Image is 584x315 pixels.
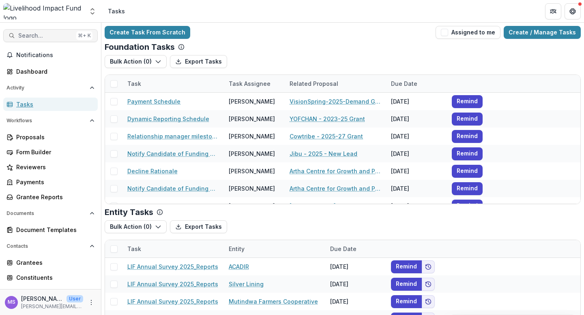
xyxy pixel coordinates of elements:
a: Notify Candidate of Funding Decline [127,184,219,193]
div: Due Date [325,245,361,253]
button: Export Tasks [170,220,227,233]
a: Grantees [3,256,98,269]
div: [DATE] [386,180,447,197]
a: Form Builder [3,145,98,159]
div: Proposals [16,133,91,141]
div: Due Date [386,79,422,88]
span: Workflows [6,118,86,123]
div: Due Date [386,75,447,92]
div: Tasks [108,7,125,15]
a: Interview Lab prospect [127,202,193,210]
div: Task [122,75,224,92]
span: Notifications [16,52,94,59]
img: Livelihood Impact Fund logo [3,3,84,19]
button: Bulk Action (0) [105,220,167,233]
a: Proposals [3,130,98,144]
a: Reviewers [3,160,98,174]
div: Reviewers [16,163,91,171]
a: Create / Manage Tasks [504,26,581,39]
div: Task [122,240,224,258]
button: Remind [391,278,422,291]
a: Dashboard [3,65,98,78]
a: Payments [3,175,98,189]
button: Open Activity [3,81,98,94]
div: Task Assignee [224,79,275,88]
div: Communications [16,288,91,297]
a: Decline Rationale [127,167,178,175]
button: Open Workflows [3,114,98,127]
div: Grantee Reports [16,193,91,201]
div: [DATE] [386,145,447,162]
div: Task Assignee [224,75,285,92]
a: Communications [3,286,98,299]
a: Dynamic Reporting Schedule [127,115,209,123]
div: Payments [16,178,91,186]
p: [PERSON_NAME][EMAIL_ADDRESS][DOMAIN_NAME] [21,303,83,310]
button: Remind [452,113,483,126]
button: Remind [452,165,483,178]
a: [PERSON_NAME] Test Nonprofit - 2025 - New Lead [290,202,381,210]
button: More [86,298,96,307]
div: [PERSON_NAME] [229,202,275,210]
span: Activity [6,85,86,91]
button: Open Documents [3,207,98,220]
span: Documents [6,211,86,216]
button: Remind [452,182,483,195]
div: Related Proposal [285,75,386,92]
a: Silver Lining [229,280,264,288]
div: Task [122,79,146,88]
div: [PERSON_NAME] [229,149,275,158]
span: Contacts [6,243,86,249]
button: Search... [3,29,98,42]
div: [DATE] [386,197,447,215]
button: Notifications [3,49,98,62]
button: Remind [452,147,483,160]
a: ACADIR [229,262,249,271]
button: Remind [452,95,483,108]
a: VisionSpring-2025-Demand Generation Proposal [290,97,381,106]
a: Notify Candidate of Funding Decline [127,149,219,158]
div: [DATE] [386,162,447,180]
div: Form Builder [16,148,91,156]
a: Mutindwa Farmers Cooperative [229,297,318,306]
div: Related Proposal [285,79,343,88]
a: Jibu - 2025 - New Lead [290,149,357,158]
div: [DATE] [325,293,386,310]
button: Get Help [565,3,581,19]
a: YOFCHAN - 2023-25 Grant [290,115,365,123]
button: Remind [391,295,422,308]
div: [PERSON_NAME] [229,167,275,175]
div: [DATE] [386,128,447,145]
a: Tasks [3,98,98,111]
div: Grantees [16,258,91,267]
a: Relationship manager milestone review [127,132,219,140]
p: Foundation Tasks [105,42,175,52]
a: LIF Annual Survey 2025_Reports [127,280,218,288]
span: Search... [18,32,73,39]
div: Entity [224,245,249,253]
button: Remind [452,200,483,213]
div: [PERSON_NAME] [229,184,275,193]
button: Remind [391,260,422,273]
a: Constituents [3,271,98,284]
div: [DATE] [386,110,447,128]
div: Tasks [16,100,91,109]
nav: breadcrumb [105,5,128,17]
div: Document Templates [16,226,91,234]
a: LIF Annual Survey 2025_Reports [127,262,218,271]
button: Export Tasks [170,55,227,68]
button: Add to friends [422,278,435,291]
div: Task [122,245,146,253]
a: Cowtribe - 2025-27 Grant [290,132,363,140]
div: Due Date [325,240,386,258]
div: [DATE] [325,258,386,275]
button: Open Contacts [3,240,98,253]
div: [PERSON_NAME] [229,115,275,123]
button: Add to friends [422,260,435,273]
p: User [67,295,83,302]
